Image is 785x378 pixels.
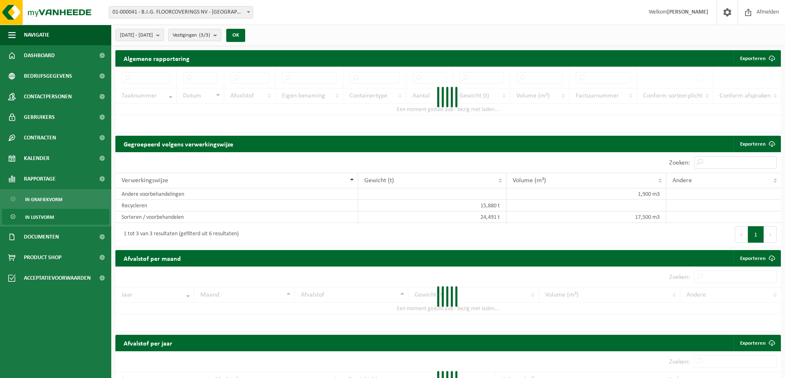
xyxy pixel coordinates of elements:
span: Bedrijfsgegevens [24,66,72,86]
button: Next [764,226,777,243]
span: Verwerkingswijze [122,177,168,184]
a: In grafiekvorm [2,191,109,207]
button: Previous [735,226,748,243]
button: [DATE] - [DATE] [115,29,164,41]
td: Sorteren / voorbehandelen [115,211,358,223]
count: (3/3) [199,32,210,38]
span: Documenten [24,227,59,247]
span: Volume (m³) [513,177,546,184]
a: Exporteren [733,335,780,351]
span: Kalender [24,148,49,169]
td: 15,880 t [358,200,506,211]
span: Acceptatievoorwaarden [24,268,91,288]
label: Zoeken: [669,160,690,166]
div: 1 tot 3 van 3 resultaten (gefilterd uit 6 resultaten) [120,227,239,242]
span: In grafiekvorm [25,192,62,207]
button: 1 [748,226,764,243]
span: 01-000041 - B.I.G. FLOORCOVERINGS NV - WIELSBEKE [109,6,253,19]
h2: Gegroepeerd volgens verwerkingswijze [115,136,241,152]
a: In lijstvorm [2,209,109,225]
button: Exporteren [733,50,780,67]
td: Andere voorbehandelingen [115,188,358,200]
td: 1,900 m3 [506,188,666,200]
h2: Afvalstof per jaar [115,335,180,351]
td: 24,491 t [358,211,506,223]
button: OK [226,29,245,42]
a: Exporteren [733,136,780,152]
span: Dashboard [24,45,55,66]
span: Product Shop [24,247,61,268]
td: 17,500 m3 [506,211,666,223]
button: Vestigingen(3/3) [168,29,221,41]
span: Andere [673,177,692,184]
span: Contactpersonen [24,86,72,107]
h2: Afvalstof per maand [115,250,189,266]
span: In lijstvorm [25,209,54,225]
span: Vestigingen [173,29,210,42]
span: Gebruikers [24,107,55,128]
td: Recycleren [115,200,358,211]
span: [DATE] - [DATE] [120,29,153,42]
span: 01-000041 - B.I.G. FLOORCOVERINGS NV - WIELSBEKE [109,7,253,18]
span: Contracten [24,128,56,148]
span: Rapportage [24,169,56,189]
strong: [PERSON_NAME] [667,9,708,15]
span: Gewicht (t) [364,177,394,184]
h2: Algemene rapportering [115,50,198,67]
span: Navigatie [24,25,49,45]
a: Exporteren [733,250,780,267]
